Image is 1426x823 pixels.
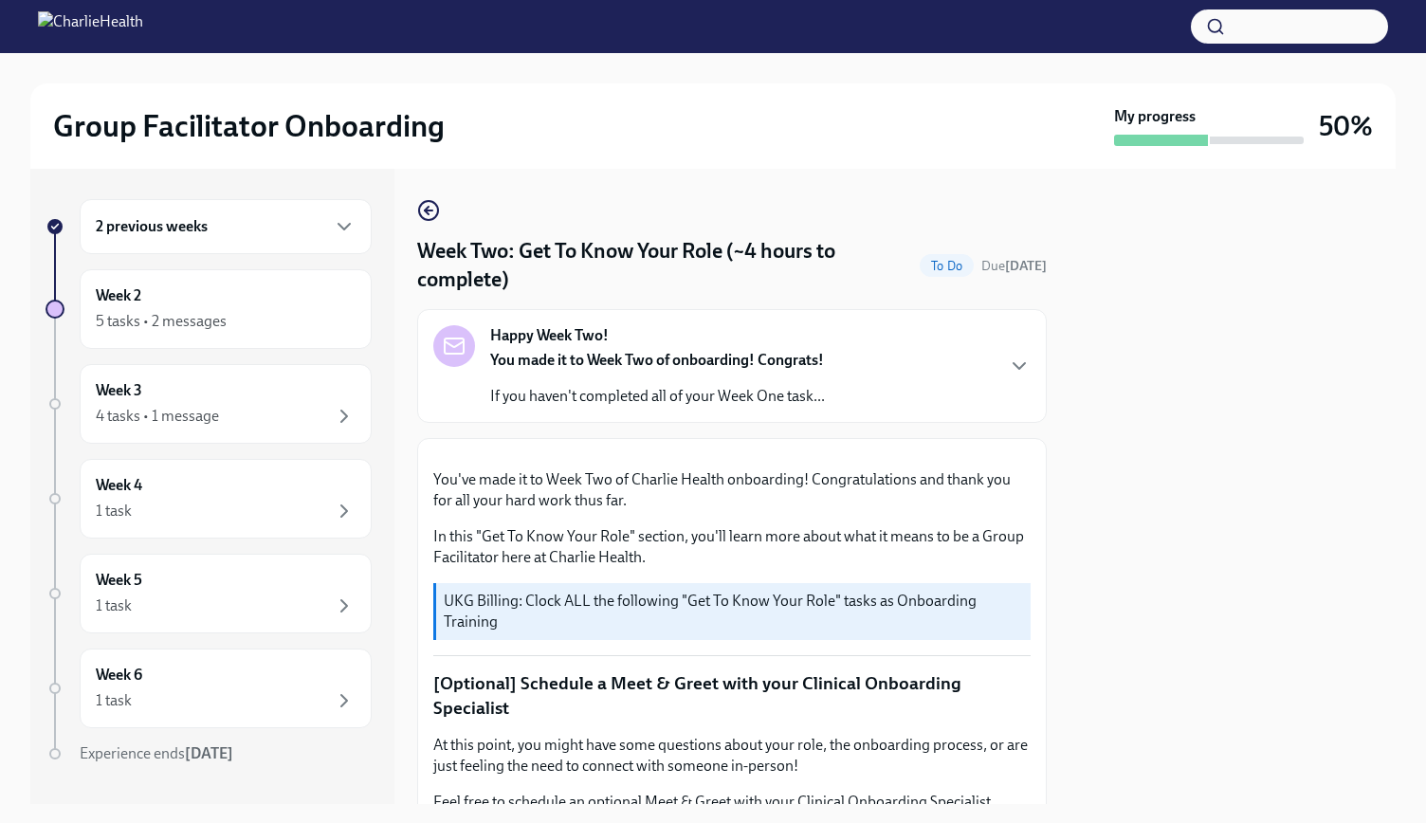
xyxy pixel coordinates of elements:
[46,364,372,444] a: Week 34 tasks • 1 message
[490,386,825,407] p: If you haven't completed all of your Week One task...
[417,237,912,294] h4: Week Two: Get To Know Your Role (~4 hours to complete)
[920,259,974,273] span: To Do
[46,459,372,539] a: Week 41 task
[80,199,372,254] div: 2 previous weeks
[96,406,219,427] div: 4 tasks • 1 message
[981,257,1047,275] span: October 6th, 2025 10:00
[433,469,1031,511] p: You've made it to Week Two of Charlie Health onboarding! Congratulations and thank you for all yo...
[46,269,372,349] a: Week 25 tasks • 2 messages
[433,671,1031,720] p: [Optional] Schedule a Meet & Greet with your Clinical Onboarding Specialist
[96,311,227,332] div: 5 tasks • 2 messages
[444,591,1023,632] p: UKG Billing: Clock ALL the following "Get To Know Your Role" tasks as Onboarding Training
[96,380,142,401] h6: Week 3
[96,595,132,616] div: 1 task
[490,325,609,346] strong: Happy Week Two!
[96,475,142,496] h6: Week 4
[96,501,132,521] div: 1 task
[96,285,141,306] h6: Week 2
[96,570,142,591] h6: Week 5
[185,744,233,762] strong: [DATE]
[96,665,142,686] h6: Week 6
[46,554,372,633] a: Week 51 task
[981,258,1047,274] span: Due
[1114,106,1196,127] strong: My progress
[490,351,824,369] strong: You made it to Week Two of onboarding! Congrats!
[53,107,445,145] h2: Group Facilitator Onboarding
[38,11,143,42] img: CharlieHealth
[1319,109,1373,143] h3: 50%
[96,690,132,711] div: 1 task
[46,649,372,728] a: Week 61 task
[80,744,233,762] span: Experience ends
[433,526,1031,568] p: In this "Get To Know Your Role" section, you'll learn more about what it means to be a Group Faci...
[433,735,1031,777] p: At this point, you might have some questions about your role, the onboarding process, or are just...
[1005,258,1047,274] strong: [DATE]
[96,216,208,237] h6: 2 previous weeks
